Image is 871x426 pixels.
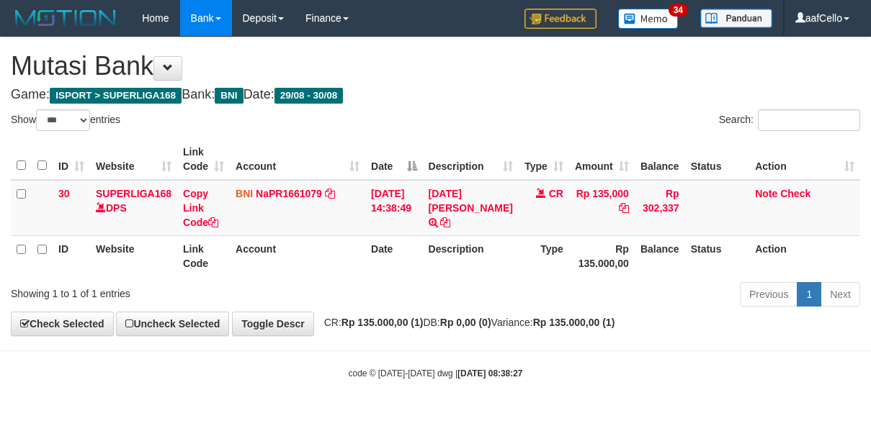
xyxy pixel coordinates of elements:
[635,139,685,180] th: Balance
[423,139,519,180] th: Description: activate to sort column ascending
[232,312,314,336] a: Toggle Descr
[533,317,615,328] strong: Rp 135.000,00 (1)
[429,188,513,214] a: [DATE][PERSON_NAME]
[457,368,522,379] strong: [DATE] 08:38:27
[740,282,798,307] a: Previous
[53,139,90,180] th: ID: activate to sort column ascending
[256,188,322,199] a: NaPR1661079
[618,9,679,29] img: Button%20Memo.svg
[700,9,772,28] img: panduan.png
[53,235,90,276] th: ID
[11,88,860,102] h4: Game: Bank: Date:
[635,180,685,236] td: Rp 302,337
[177,139,230,180] th: Link Code: activate to sort column ascending
[569,139,635,180] th: Amount: activate to sort column ascending
[90,235,177,276] th: Website
[58,188,70,199] span: 30
[317,317,615,328] span: CR: DB: Variance:
[519,235,569,276] th: Type
[11,281,352,301] div: Showing 1 to 1 of 1 entries
[619,202,629,214] a: Copy Rp 135,000 to clipboard
[230,139,365,180] th: Account: activate to sort column ascending
[50,88,182,104] span: ISPORT > SUPERLIGA168
[719,109,860,131] label: Search:
[116,312,229,336] a: Uncheck Selected
[524,9,597,29] img: Feedback.jpg
[685,139,750,180] th: Status
[11,312,114,336] a: Check Selected
[90,139,177,180] th: Website: activate to sort column ascending
[236,188,253,199] span: BNI
[365,180,423,236] td: [DATE] 14:38:49
[36,109,90,131] select: Showentries
[365,235,423,276] th: Date
[440,217,450,228] a: Copy RAJA GEYZA SAPUTRA to clipboard
[325,188,335,199] a: Copy NaPR1661079 to clipboard
[423,235,519,276] th: Description
[274,88,344,104] span: 29/08 - 30/08
[569,235,635,276] th: Rp 135.000,00
[177,235,230,276] th: Link Code
[635,235,685,276] th: Balance
[90,180,177,236] td: DPS
[230,235,365,276] th: Account
[749,235,860,276] th: Action
[749,139,860,180] th: Action: activate to sort column ascending
[341,317,424,328] strong: Rp 135.000,00 (1)
[669,4,688,17] span: 34
[549,188,563,199] span: CR
[215,88,243,104] span: BNI
[519,139,569,180] th: Type: activate to sort column ascending
[780,188,810,199] a: Check
[183,188,218,228] a: Copy Link Code
[11,7,120,29] img: MOTION_logo.png
[797,282,821,307] a: 1
[821,282,860,307] a: Next
[440,317,491,328] strong: Rp 0,00 (0)
[758,109,860,131] input: Search:
[96,188,171,199] a: SUPERLIGA168
[11,52,860,81] h1: Mutasi Bank
[755,188,777,199] a: Note
[349,368,523,379] small: code © [DATE]-[DATE] dwg |
[365,139,423,180] th: Date: activate to sort column descending
[569,180,635,236] td: Rp 135,000
[685,235,750,276] th: Status
[11,109,120,131] label: Show entries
